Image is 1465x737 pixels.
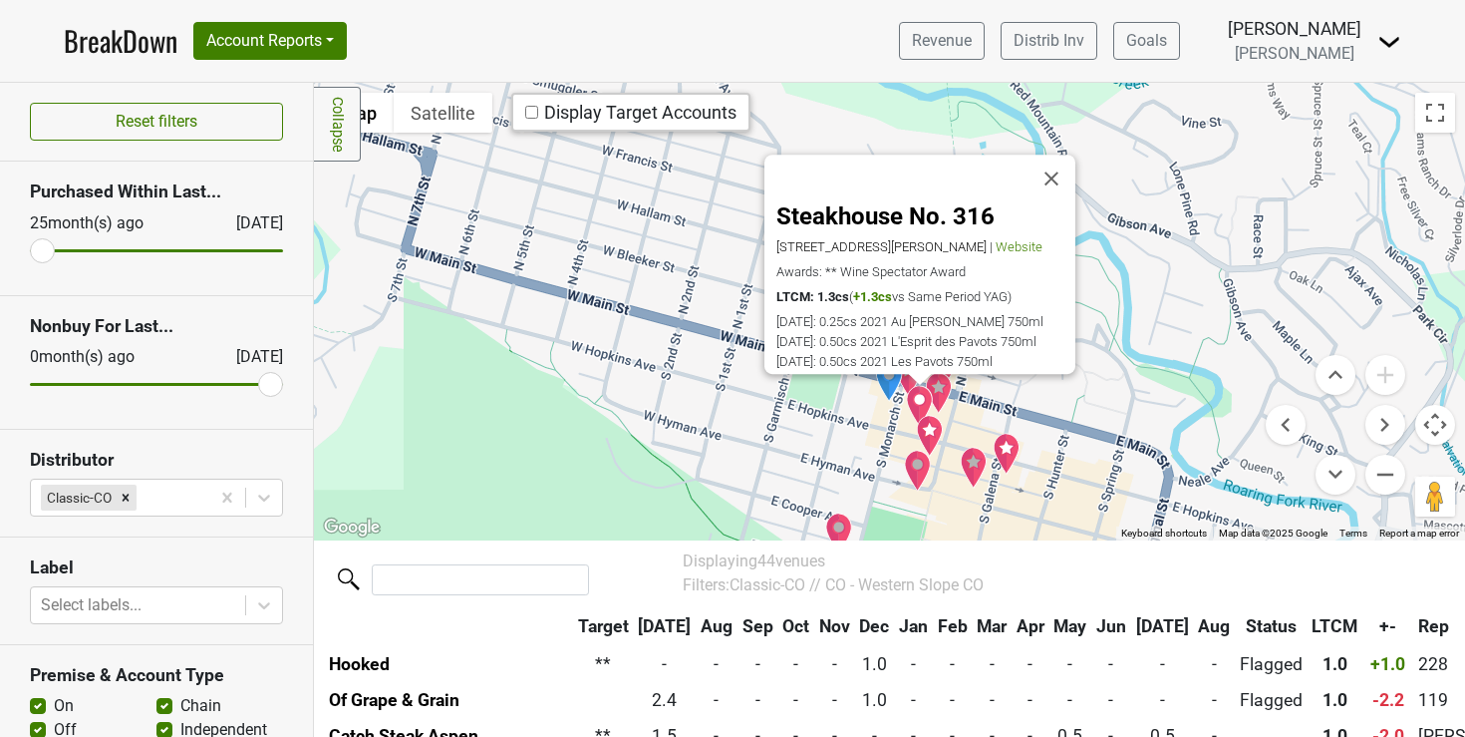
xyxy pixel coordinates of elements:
[1049,682,1092,718] td: -
[776,354,1075,369] div: [DATE]: 0.50cs 2021 Les Pavots 750ml
[776,334,1075,349] div: [DATE]: 0.50cs 2021 L'Esprit des Pavots 750ml
[1308,682,1363,718] td: 1.0
[394,93,492,133] button: Show satellite imagery
[193,22,347,60] button: Account Reports
[1219,528,1327,539] span: Map data ©2025 Google
[777,609,814,645] th: Oct: activate to sort column ascending
[30,557,283,578] h3: Label
[180,694,221,718] label: Chain
[1193,646,1235,682] td: -
[30,665,283,686] h3: Premise & Account Type
[324,609,573,645] th: &nbsp;: activate to sort column ascending
[573,609,634,645] th: Target: activate to sort column ascending
[972,609,1012,645] th: Mar: activate to sort column ascending
[30,211,188,235] div: 25 month(s) ago
[814,682,855,718] td: -
[916,415,944,457] div: Cache Cache Bistro
[1316,355,1355,395] button: Move up
[1362,682,1414,718] td: -2.2
[1049,646,1092,682] td: -
[1308,609,1363,645] th: LTCM: activate to sort column ascending
[730,575,984,594] span: Classic-CO // CO - Western Slope CO
[1379,528,1459,539] a: Report a map error
[41,485,115,511] div: Classic-CO
[1362,609,1414,645] th: +-: activate to sort column ascending
[30,103,283,141] button: Reset filters
[899,22,985,60] a: Revenue
[737,682,778,718] td: -
[855,682,895,718] td: 1.0
[1365,405,1405,445] button: Move right
[30,316,283,337] h3: Nonbuy For Last...
[1235,646,1308,682] td: Flagged
[960,447,988,489] div: Ellina
[777,646,814,682] td: -
[1365,355,1405,395] button: Zoom in
[894,609,933,645] th: Jan: activate to sort column ascending
[115,485,137,511] div: Remove Classic-CO
[894,646,933,682] td: -
[30,345,188,369] div: 0 month(s) ago
[634,609,697,645] th: Jul: activate to sort column ascending
[814,609,855,645] th: Nov: activate to sort column ascending
[696,682,737,718] td: -
[776,239,990,254] a: [STREET_ADDRESS][PERSON_NAME]
[54,694,74,718] label: On
[525,101,736,124] div: Display Target Accounts
[634,646,697,682] td: -
[1113,22,1180,60] a: Goals
[1091,609,1131,645] th: Jun: activate to sort column ascending
[776,289,849,304] span: LTCM: 1.3cs
[1001,22,1097,60] a: Distrib Inv
[30,182,283,202] h3: Purchased Within Last...
[634,682,697,718] td: 2.4
[776,264,1075,279] div: Awards: ** Wine Spectator Award
[1339,528,1367,539] a: Terms (opens in new tab)
[696,609,737,645] th: Aug: activate to sort column ascending
[64,20,177,62] a: BreakDown
[1121,527,1207,541] button: Keyboard shortcuts
[1012,609,1049,645] th: Apr: activate to sort column ascending
[1415,405,1455,445] button: Map camera controls
[696,646,737,682] td: -
[925,372,953,414] div: Casa D' Angelo Ristorante
[1091,646,1131,682] td: -
[1365,455,1405,495] button: Zoom out
[776,203,995,231] a: Steakhouse No. 316
[1415,477,1455,517] button: Drag Pegman onto the map to open Street View
[933,682,973,718] td: -
[906,385,934,427] div: Steakhouse No. 316
[1235,44,1354,63] span: [PERSON_NAME]
[1193,682,1235,718] td: -
[1266,405,1306,445] button: Move left
[875,360,903,402] div: Of Grape & Grain
[776,314,1075,329] div: [DATE]: 0.25cs 2021 Au [PERSON_NAME] 750ml
[776,239,987,254] span: [STREET_ADDRESS][PERSON_NAME]
[30,450,283,471] h3: Distributor
[933,646,973,682] td: -
[218,211,283,235] div: [DATE]
[218,345,283,369] div: [DATE]
[972,682,1012,718] td: -
[1091,682,1131,718] td: -
[329,690,459,710] a: Of Grape & Grain
[319,515,385,541] img: Google
[1049,609,1092,645] th: May: activate to sort column ascending
[996,239,1042,254] a: Website
[933,609,973,645] th: Feb: activate to sort column ascending
[1235,682,1308,718] td: Flagged
[993,433,1021,475] div: Catch Steak Aspen
[319,515,385,541] a: Open this area in Google Maps (opens a new window)
[777,682,814,718] td: -
[1131,646,1194,682] td: -
[894,682,933,718] td: -
[972,646,1012,682] td: -
[314,87,361,162] a: Collapse
[1012,646,1049,682] td: -
[1377,30,1401,54] img: Dropdown Menu
[776,289,1075,304] div: ( vs Same Period YAG)
[904,450,932,492] div: The Wild Fig
[1131,682,1194,718] td: -
[1362,646,1414,682] td: +1.0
